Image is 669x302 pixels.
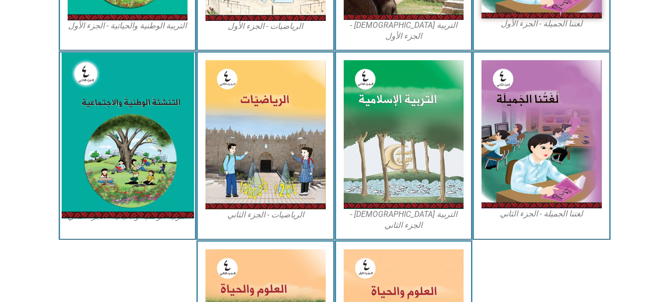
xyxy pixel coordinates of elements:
figcaption: الرياضيات - الجزء الأول​ [205,21,326,32]
figcaption: لغتنا الجميلة - الجزء الثاني [481,208,602,219]
figcaption: الرياضيات - الجزء الثاني [205,209,326,220]
figcaption: التربية الوطنية والحياتية - الجزء الأول​ [68,20,188,31]
figcaption: التربية [DEMOGRAPHIC_DATA] - الجزء الأول [344,20,464,42]
figcaption: لغتنا الجميلة - الجزء الأول​ [481,18,602,29]
figcaption: التربية [DEMOGRAPHIC_DATA] - الجزء الثاني [344,209,464,231]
